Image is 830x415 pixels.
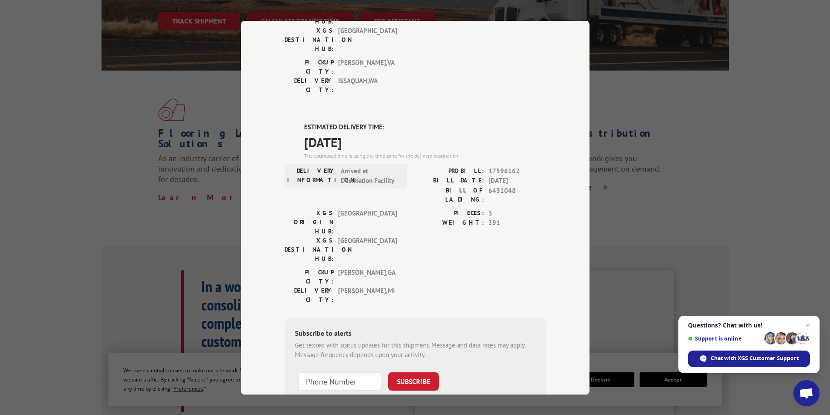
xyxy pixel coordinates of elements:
[285,58,334,76] label: PICKUP CITY:
[285,286,334,304] label: DELIVERY CITY:
[295,327,535,340] div: Subscribe to alerts
[415,208,484,218] label: PIECES:
[388,372,439,390] button: SUBSCRIBE
[338,208,397,236] span: [GEOGRAPHIC_DATA]
[488,166,546,176] span: 17596162
[338,267,397,286] span: [PERSON_NAME] , GA
[298,372,381,390] input: Phone Number
[338,76,397,94] span: ISSAQUAH , WA
[285,236,334,263] label: XGS DESTINATION HUB:
[415,176,484,186] label: BILL DATE:
[304,152,546,159] div: The estimated time is using the time zone for the delivery destination.
[338,236,397,263] span: [GEOGRAPHIC_DATA]
[488,208,546,218] span: 3
[415,166,484,176] label: PROBILL:
[285,76,334,94] label: DELIVERY CITY:
[287,166,336,186] label: DELIVERY INFORMATION:
[285,208,334,236] label: XGS ORIGIN HUB:
[688,351,810,367] div: Chat with XGS Customer Support
[338,26,397,54] span: [GEOGRAPHIC_DATA]
[285,26,334,54] label: XGS DESTINATION HUB:
[688,322,810,329] span: Questions? Chat with us!
[338,286,397,304] span: [PERSON_NAME] , MI
[488,176,546,186] span: [DATE]
[304,132,546,152] span: [DATE]
[711,354,799,362] span: Chat with XGS Customer Support
[793,380,820,406] div: Open chat
[338,58,397,76] span: [PERSON_NAME] , VA
[415,218,484,228] label: WEIGHT:
[488,186,546,204] span: 6431048
[488,218,546,228] span: 391
[295,340,535,360] div: Get texted with status updates for this shipment. Message and data rates may apply. Message frequ...
[341,166,400,186] span: Arrived at Destination Facility
[285,267,334,286] label: PICKUP CITY:
[803,320,813,331] span: Close chat
[688,335,761,342] span: Support is online
[415,186,484,204] label: BILL OF LADING:
[304,122,546,132] label: ESTIMATED DELIVERY TIME:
